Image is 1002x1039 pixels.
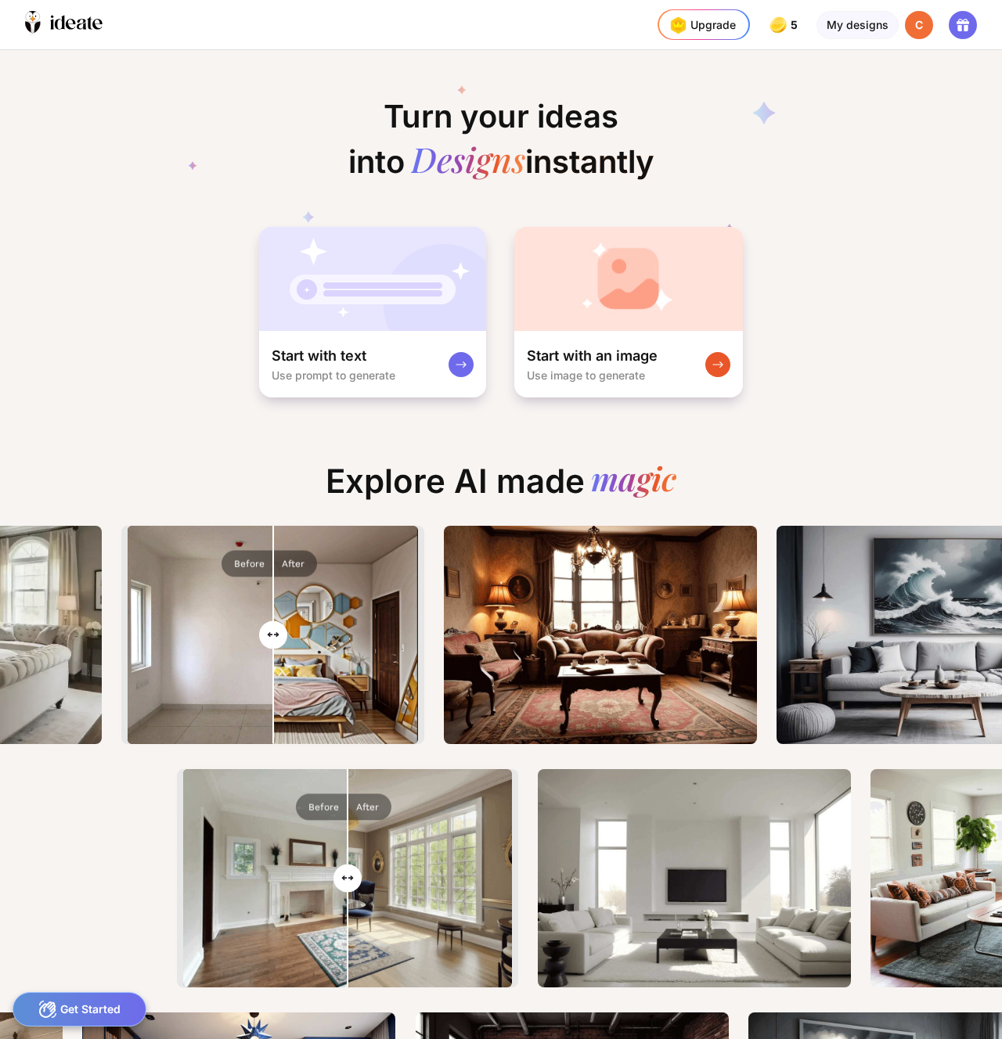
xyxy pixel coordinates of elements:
div: magic [591,462,676,501]
img: After image [183,769,512,987]
div: Explore AI made [313,462,689,513]
img: After image [128,526,421,744]
span: 5 [791,19,801,31]
img: startWithTextCardBg.jpg [259,227,486,331]
img: startWithImageCardBg.jpg [514,227,743,331]
div: Start with text [272,347,366,365]
img: Thumbnailtext2image_00686_.png [538,769,851,987]
img: upgrade-nav-btn-icon.gif [665,13,690,38]
div: Upgrade [665,13,736,38]
img: Thumbnailtext2image_00673_.png [444,526,757,744]
div: Get Started [13,992,146,1026]
div: C [905,11,933,39]
div: My designs [816,11,899,39]
div: Use image to generate [527,369,645,382]
div: Use prompt to generate [272,369,395,382]
div: Start with an image [527,347,658,365]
